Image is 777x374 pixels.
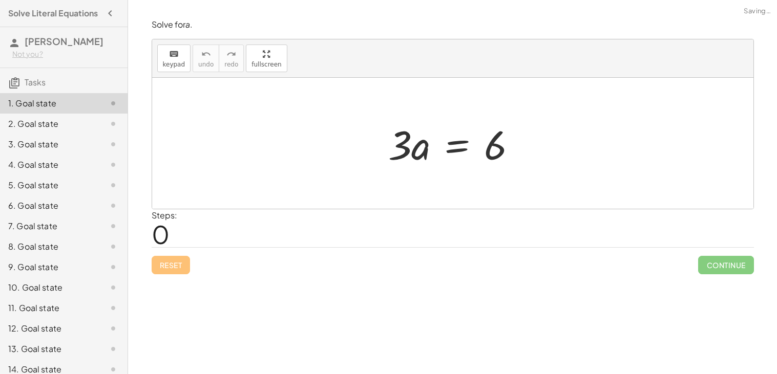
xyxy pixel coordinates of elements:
div: 1. Goal state [8,97,91,109]
p: Solve for . [152,19,754,31]
button: undoundo [193,45,219,72]
span: Tasks [25,77,46,87]
i: Task not started. [107,261,119,273]
span: redo [224,61,238,68]
span: fullscreen [251,61,281,68]
button: fullscreen [246,45,287,72]
i: Task not started. [107,200,119,212]
span: keypad [163,61,185,68]
i: Task not started. [107,159,119,171]
span: [PERSON_NAME] [25,35,103,47]
em: a [185,19,190,30]
div: Not you? [12,49,119,59]
i: redo [226,48,236,60]
div: 8. Goal state [8,240,91,253]
i: Task not started. [107,240,119,253]
i: Task not started. [107,220,119,232]
i: Task not started. [107,118,119,130]
div: 13. Goal state [8,343,91,355]
div: 9. Goal state [8,261,91,273]
span: 0 [152,218,170,250]
div: 11. Goal state [8,302,91,314]
button: keyboardkeypad [157,45,191,72]
div: 3. Goal state [8,138,91,150]
div: 5. Goal state [8,179,91,191]
i: Task not started. [107,302,119,314]
i: undo [201,48,211,60]
button: redoredo [219,45,244,72]
i: Task not started. [107,281,119,294]
label: Steps: [152,210,177,221]
div: 12. Goal state [8,322,91,335]
div: 7. Goal state [8,220,91,232]
i: Task not started. [107,179,119,191]
div: 10. Goal state [8,281,91,294]
h4: Solve Literal Equations [8,7,98,19]
div: 6. Goal state [8,200,91,212]
i: Task not started. [107,343,119,355]
span: undo [198,61,214,68]
div: 2. Goal state [8,118,91,130]
i: Task not started. [107,97,119,109]
i: keyboard [169,48,179,60]
i: Task not started. [107,322,119,335]
i: Task not started. [107,138,119,150]
span: Saving… [744,6,771,16]
div: 4. Goal state [8,159,91,171]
